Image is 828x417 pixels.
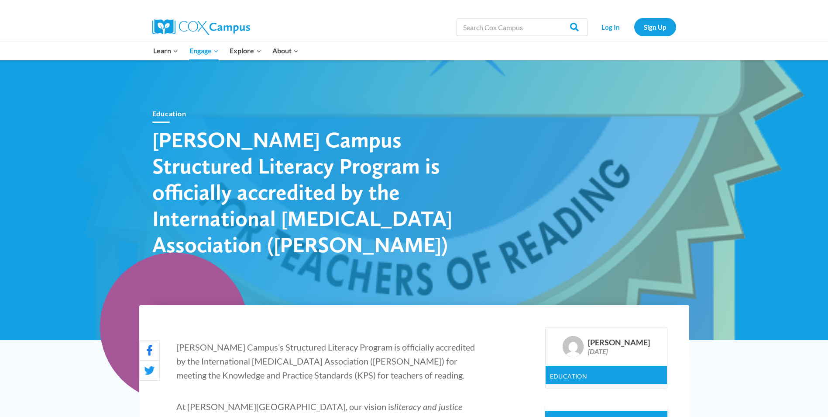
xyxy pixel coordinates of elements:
span: Explore [230,45,261,56]
div: [PERSON_NAME] [588,338,650,347]
div: [DATE] [588,347,650,355]
h1: [PERSON_NAME] Campus Structured Literacy Program is officially accredited by the International [M... [152,126,458,257]
nav: Primary Navigation [148,42,304,60]
img: Cox Campus [152,19,250,35]
span: At [PERSON_NAME][GEOGRAPHIC_DATA], our vision is [176,401,394,412]
a: Log In [592,18,630,36]
span: Learn [153,45,178,56]
a: Education [550,372,588,380]
span: [PERSON_NAME] Campus’s Structured Literacy Program is officially accredited by the International ... [176,342,475,380]
a: Education [152,109,186,118]
input: Search Cox Campus [457,18,588,36]
span: Engage [189,45,219,56]
a: Sign Up [634,18,676,36]
nav: Secondary Navigation [592,18,676,36]
span: About [272,45,299,56]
